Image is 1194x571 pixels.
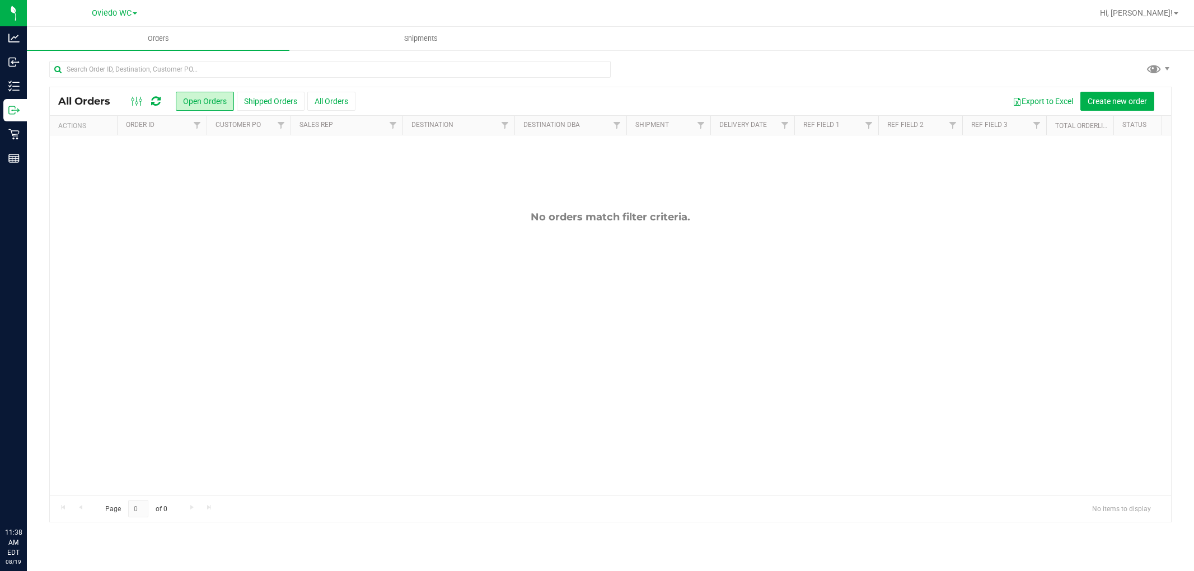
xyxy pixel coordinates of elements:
[272,116,291,135] a: Filter
[176,92,234,111] button: Open Orders
[944,116,962,135] a: Filter
[8,32,20,44] inline-svg: Analytics
[289,27,552,50] a: Shipments
[126,121,154,129] a: Order ID
[8,153,20,164] inline-svg: Reports
[49,61,611,78] input: Search Order ID, Destination, Customer PO...
[635,121,669,129] a: Shipment
[307,92,355,111] button: All Orders
[50,211,1171,223] div: No orders match filter criteria.
[692,116,710,135] a: Filter
[11,482,45,515] iframe: Resource center
[33,480,46,493] iframe: Resource center unread badge
[8,81,20,92] inline-svg: Inventory
[188,116,207,135] a: Filter
[8,56,20,68] inline-svg: Inbound
[1005,92,1080,111] button: Export to Excel
[1088,97,1147,106] span: Create new order
[776,116,794,135] a: Filter
[1083,500,1160,517] span: No items to display
[496,116,514,135] a: Filter
[1122,121,1146,129] a: Status
[58,122,113,130] div: Actions
[237,92,305,111] button: Shipped Orders
[27,27,289,50] a: Orders
[389,34,453,44] span: Shipments
[216,121,261,129] a: Customer PO
[58,95,121,107] span: All Orders
[8,129,20,140] inline-svg: Retail
[860,116,878,135] a: Filter
[92,8,132,18] span: Oviedo WC
[5,527,22,558] p: 11:38 AM EDT
[803,121,840,129] a: Ref Field 1
[1100,8,1173,17] span: Hi, [PERSON_NAME]!
[384,116,402,135] a: Filter
[523,121,580,129] a: Destination DBA
[96,500,176,517] span: Page of 0
[971,121,1008,129] a: Ref Field 3
[299,121,333,129] a: Sales Rep
[1028,116,1046,135] a: Filter
[608,116,626,135] a: Filter
[5,558,22,566] p: 08/19
[133,34,184,44] span: Orders
[887,121,924,129] a: Ref Field 2
[1080,92,1154,111] button: Create new order
[8,105,20,116] inline-svg: Outbound
[411,121,453,129] a: Destination
[719,121,767,129] a: Delivery Date
[1055,122,1116,130] a: Total Orderlines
